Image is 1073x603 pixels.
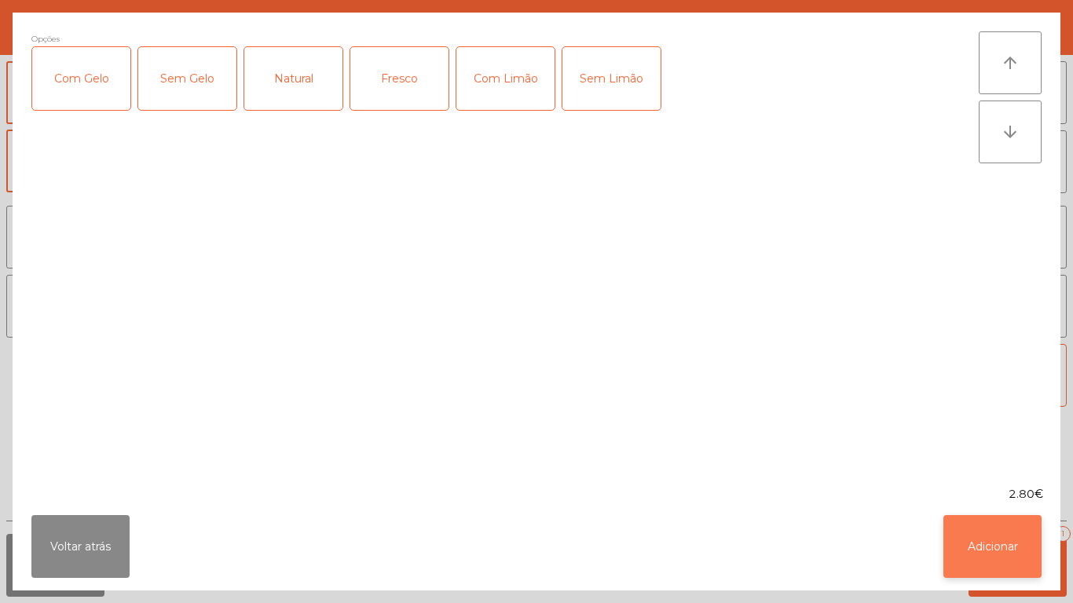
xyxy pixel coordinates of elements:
button: arrow_downward [979,100,1042,163]
div: Sem Limão [562,47,661,110]
i: arrow_upward [1001,53,1020,72]
span: Opções [31,31,60,46]
div: Com Limão [456,47,555,110]
button: Adicionar [943,515,1042,578]
div: Natural [244,47,342,110]
button: Voltar atrás [31,515,130,578]
div: 2.80€ [13,486,1060,502]
button: arrow_upward [979,31,1042,94]
div: Fresco [350,47,449,110]
div: Sem Gelo [138,47,236,110]
div: Com Gelo [32,47,130,110]
i: arrow_downward [1001,122,1020,141]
